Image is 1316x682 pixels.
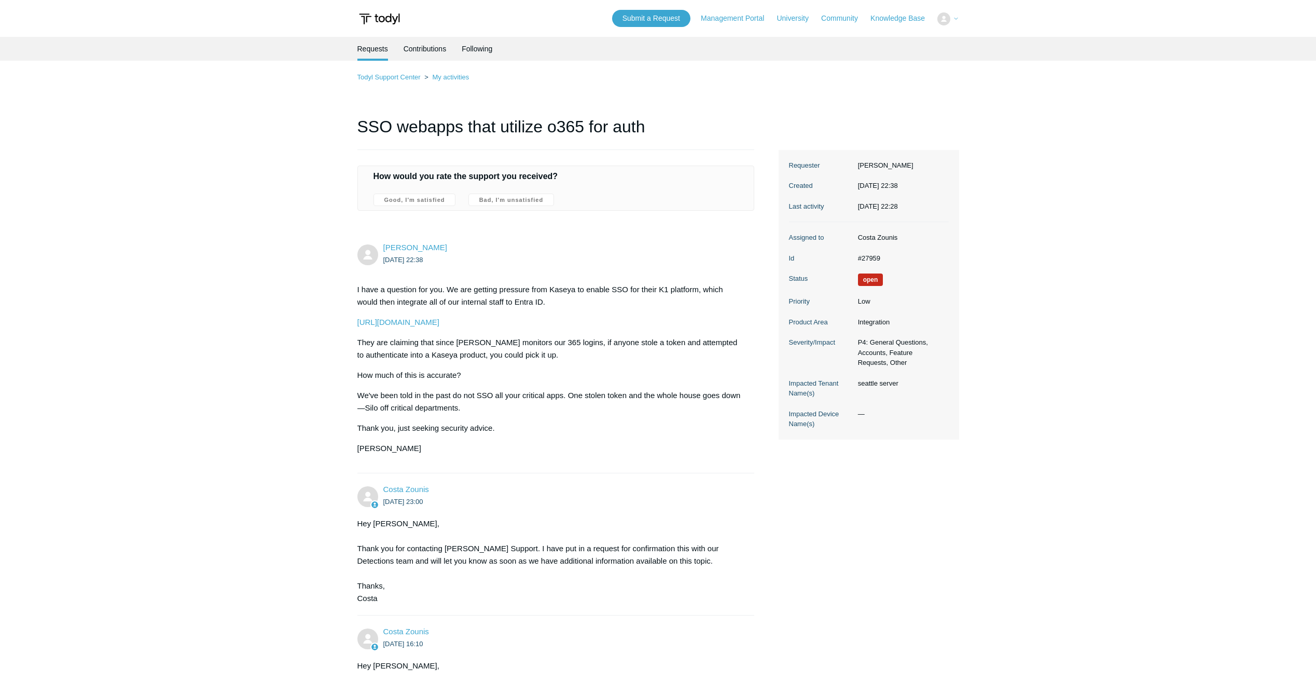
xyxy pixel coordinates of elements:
li: My activities [422,73,469,81]
a: Following [462,37,492,61]
a: Submit a Request [612,10,690,27]
li: Requests [357,37,388,61]
dt: Assigned to [789,233,853,243]
a: University [777,13,819,24]
p: We've been told in the past do not SSO all your critical apps. One stolen token and the whole hou... [357,389,744,414]
a: Contributions [404,37,447,61]
dd: seattle server [853,378,949,389]
a: Knowledge Base [870,13,935,24]
dt: Last activity [789,201,853,212]
h1: SSO webapps that utilize o365 for auth [357,114,755,150]
dd: P4: General Questions, Accounts, Feature Requests, Other [853,337,949,368]
a: My activities [432,73,469,81]
time: 2025-09-05T23:00:10Z [383,498,423,506]
dt: Severity/Impact [789,337,853,348]
dt: Product Area [789,317,853,328]
dt: Impacted Device Name(s) [789,409,853,429]
time: 2025-09-12T16:10:01Z [383,640,423,648]
a: Management Portal [701,13,774,24]
span: Travis Butcher [383,243,447,252]
dt: Id [789,253,853,264]
dt: Created [789,181,853,191]
a: Costa Zounis [383,627,429,636]
p: How much of this is accurate? [357,369,744,381]
p: I have a question for you. We are getting pressure from Kaseya to enable SSO for their K1 platfor... [357,283,744,308]
p: [PERSON_NAME] [357,442,744,455]
dt: Impacted Tenant Name(s) [789,378,853,399]
li: Todyl Support Center [357,73,423,81]
time: 2025-09-05T22:38:36Z [383,256,423,264]
dd: Low [853,296,949,307]
h4: How would you rate the support you received? [373,170,739,183]
dt: Requester [789,160,853,171]
a: [PERSON_NAME] [383,243,447,252]
label: Bad, I'm unsatisfied [468,194,554,206]
a: Todyl Support Center [357,73,421,81]
dd: [PERSON_NAME] [853,160,949,171]
p: They are claiming that since [PERSON_NAME] monitors our 365 logins, if anyone stole a token and a... [357,336,744,361]
dt: Priority [789,296,853,307]
dd: #27959 [853,253,949,264]
div: Hey [PERSON_NAME], Thank you for contacting [PERSON_NAME] Support. I have put in a request for co... [357,517,744,605]
a: Costa Zounis [383,485,429,494]
time: 2025-09-29T22:28:21+00:00 [858,202,898,210]
time: 2025-09-05T22:38:36+00:00 [858,182,898,189]
dd: Costa Zounis [853,233,949,243]
a: Community [821,13,868,24]
dd: — [853,409,949,419]
dd: Integration [853,317,949,328]
a: [URL][DOMAIN_NAME] [357,318,439,326]
span: We are working on a response for you [858,274,883,286]
dt: Status [789,274,853,284]
p: Thank you, just seeking security advice. [357,422,744,434]
label: Good, I'm satisfied [373,194,456,206]
img: Todyl Support Center Help Center home page [357,9,401,29]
